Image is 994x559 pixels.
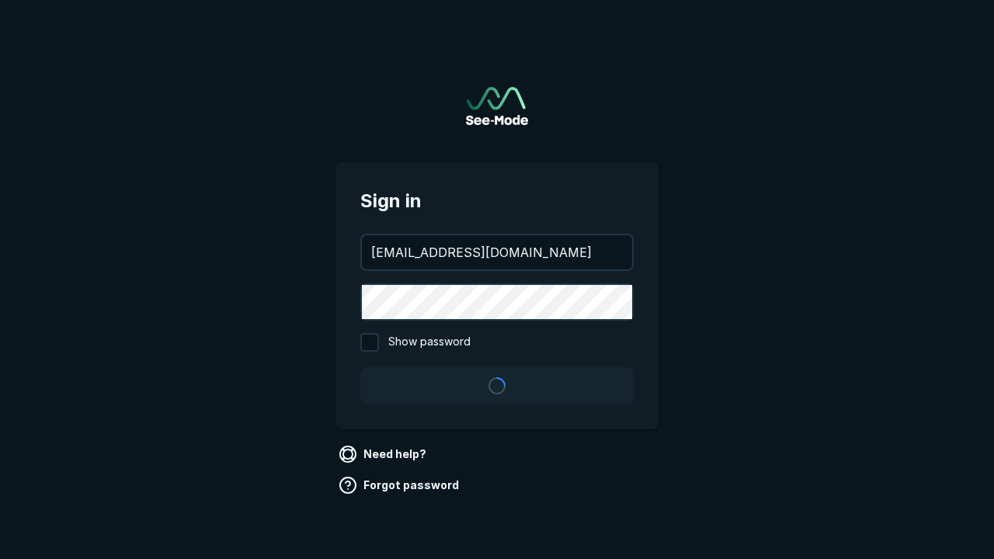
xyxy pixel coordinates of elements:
input: your@email.com [362,235,632,269]
a: Need help? [335,442,433,467]
a: Forgot password [335,473,465,498]
img: See-Mode Logo [466,87,528,125]
span: Sign in [360,187,634,215]
a: Go to sign in [466,87,528,125]
span: Show password [388,333,471,352]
